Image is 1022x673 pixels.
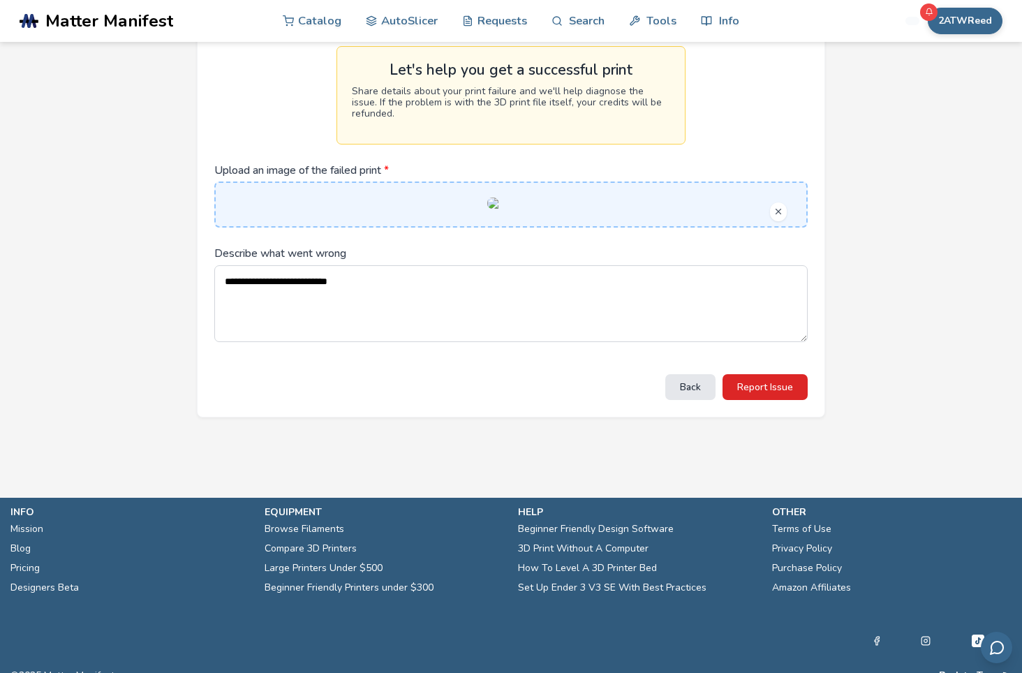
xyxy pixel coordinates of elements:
p: equipment [265,505,505,519]
a: Beginner Friendly Printers under $300 [265,578,434,598]
span: Matter Manifest [45,11,173,31]
button: Report Issue [723,374,808,400]
button: Back [665,374,716,400]
a: Compare 3D Printers [265,539,357,559]
p: Share details about your print failure and we'll help diagnose the issue. If the problem is with ... [352,86,670,119]
button: Preview [770,202,787,221]
a: Browse Filaments [265,519,344,539]
a: Mission [10,519,43,539]
a: Blog [10,539,31,559]
label: Describe what went wrong [214,247,808,260]
a: Large Printers Under $500 [265,559,383,578]
a: Set Up Ender 3 V3 SE With Best Practices [518,578,706,598]
p: other [772,505,1012,519]
button: 2ATWReed [928,8,1002,34]
a: 3D Print Without A Computer [518,539,649,559]
a: Terms of Use [772,519,831,539]
a: Beginner Friendly Design Software [518,519,674,539]
a: How To Level A 3D Printer Bed [518,559,657,578]
a: Facebook [872,633,882,649]
img: Preview [487,198,535,209]
a: Privacy Policy [772,539,832,559]
p: info [10,505,251,519]
a: Instagram [921,633,931,649]
a: Amazon Affiliates [772,578,851,598]
p: help [518,505,758,519]
a: Pricing [10,559,40,578]
label: Upload an image of the failed print [214,164,808,177]
button: Send feedback via email [981,632,1012,663]
a: Tiktok [970,633,986,649]
a: Purchase Policy [772,559,842,578]
h2: Let's help you get a successful print [352,61,670,78]
a: Designers Beta [10,578,79,598]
